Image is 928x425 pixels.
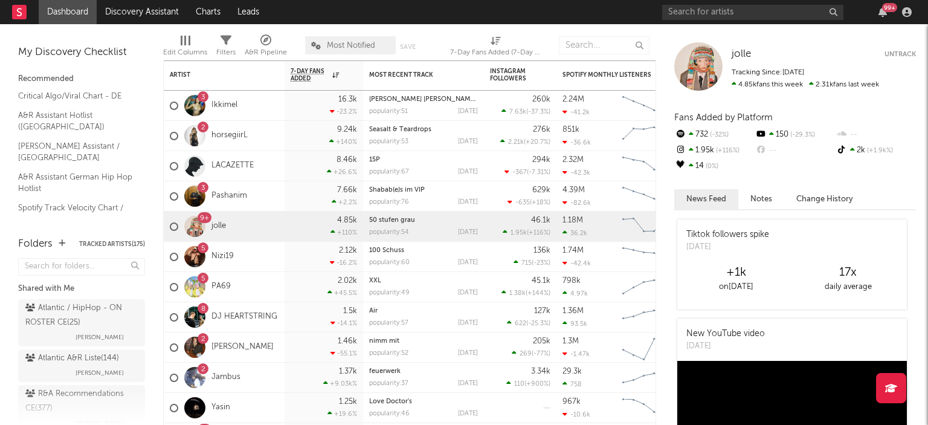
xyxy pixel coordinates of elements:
[339,398,357,406] div: 1.25k
[211,312,277,322] a: DJ HEARTSTRING
[532,186,550,194] div: 629k
[18,170,133,195] a: A&R Assistant German Hip Hop Hotlist
[562,350,590,358] div: -1.47k
[369,247,478,254] div: 100 Schuss
[533,351,549,357] span: -77 %
[617,363,671,393] svg: Chart title
[617,121,671,151] svg: Chart title
[211,100,237,111] a: Ikkimel
[369,398,412,405] a: Love Doctor's
[531,368,550,375] div: 3.34k
[338,96,357,103] div: 16.3k
[337,156,357,164] div: 8.46k
[18,140,133,164] a: [PERSON_NAME] Assistant / [GEOGRAPHIC_DATA]
[450,30,541,65] div: 7-Day Fans Added (7-Day Fans Added)
[529,169,549,176] span: -7.31 %
[369,126,431,133] a: Seasalt & Teardrops
[25,301,135,330] div: Atlantic / HipHop - ON ROSTER CE ( 25 )
[562,337,579,345] div: 1.3M
[509,290,526,297] span: 1.38k
[562,108,590,116] div: -41.2k
[343,307,357,315] div: 1.5k
[501,289,550,297] div: ( )
[25,387,135,416] div: R&A Recommendations CE ( 377 )
[18,201,133,226] a: Spotify Track Velocity Chart / DE
[562,380,582,388] div: 758
[788,132,815,138] span: -29.3 %
[686,328,765,340] div: New YouTube video
[163,30,207,65] div: Edit Columns
[562,398,581,406] div: 967k
[369,308,478,314] div: Air
[330,229,357,236] div: +110 %
[865,148,893,154] span: +1.9k %
[369,126,478,133] div: Seasalt & Teardrops
[617,242,671,272] svg: Chart title
[680,265,792,280] div: +1k
[369,259,410,266] div: popularity: 60
[884,48,916,60] button: Untrack
[533,337,550,345] div: 205k
[686,241,769,253] div: [DATE]
[211,221,226,232] a: jolle
[878,7,887,17] button: 99+
[617,212,671,242] svg: Chart title
[369,338,399,345] a: nimm mit
[562,259,591,267] div: -42.4k
[512,169,527,176] span: -367
[515,200,530,206] span: -635
[507,319,550,327] div: ( )
[18,237,53,251] div: Folders
[674,189,738,209] button: News Feed
[836,143,916,158] div: 2k
[369,138,408,145] div: popularity: 53
[369,217,478,224] div: 50 stufen grau
[338,277,357,285] div: 2.02k
[792,280,904,294] div: daily average
[458,259,478,266] div: [DATE]
[686,229,769,241] div: Tiktok followers spike
[504,168,550,176] div: ( )
[327,42,375,50] span: Most Notified
[511,230,527,236] span: 1.95k
[369,368,401,375] a: feuerwerk
[369,157,478,163] div: 15P
[327,289,357,297] div: +45.5 %
[674,143,755,158] div: 1.95k
[562,247,584,255] div: 1.74M
[526,139,549,146] span: +20.7 %
[330,349,357,357] div: -55.1 %
[369,410,410,417] div: popularity: 46
[521,260,532,267] span: 715
[211,282,231,292] a: PA69
[674,113,773,122] span: Fans Added by Platform
[369,350,408,357] div: popularity: 52
[339,247,357,255] div: 2.12k
[515,320,526,327] span: 622
[562,199,591,207] div: -82.6k
[520,351,532,357] span: 269
[836,127,916,143] div: --
[562,71,653,79] div: Spotify Monthly Listeners
[490,68,532,82] div: Instagram Followers
[337,216,357,224] div: 4.85k
[211,342,274,352] a: [PERSON_NAME]
[211,403,230,413] a: Yasin
[369,368,478,375] div: feuerwerk
[458,169,478,175] div: [DATE]
[562,307,584,315] div: 1.36M
[327,168,357,176] div: +26.6 %
[512,349,550,357] div: ( )
[18,299,145,346] a: Atlantic / HipHop - ON ROSTER CE(25)[PERSON_NAME]
[732,49,751,59] span: jolle
[533,247,550,255] div: 136k
[458,199,478,206] div: [DATE]
[507,198,550,206] div: ( )
[732,81,879,88] span: 2.31k fans last week
[533,260,549,267] span: -23 %
[211,191,247,201] a: Pashanim
[792,265,904,280] div: 17 x
[527,290,549,297] span: +144 %
[291,68,329,82] span: 7-Day Fans Added
[216,45,236,60] div: Filters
